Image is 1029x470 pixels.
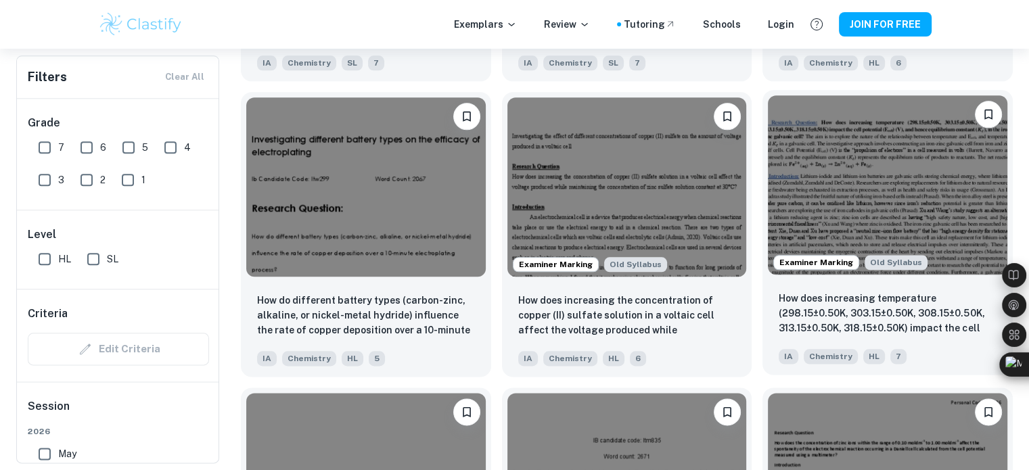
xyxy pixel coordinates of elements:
[714,103,741,130] button: Please log in to bookmark exemplars
[257,351,277,366] span: IA
[630,351,646,366] span: 6
[100,140,106,155] span: 6
[142,140,148,155] span: 5
[369,351,385,366] span: 5
[629,55,645,70] span: 7
[107,252,118,266] span: SL
[804,55,858,70] span: Chemistry
[975,398,1002,425] button: Please log in to bookmark exemplars
[141,172,145,187] span: 1
[502,92,752,377] a: Examiner MarkingStarting from the May 2025 session, the Chemistry IA requirements have changed. I...
[839,12,932,37] button: JOIN FOR FREE
[890,55,907,70] span: 6
[342,55,363,70] span: SL
[603,351,624,366] span: HL
[603,55,624,70] span: SL
[865,255,928,270] span: Old Syllabus
[58,140,64,155] span: 7
[768,95,1007,275] img: Chemistry IA example thumbnail: How does increasing temperature (298.15±
[543,351,597,366] span: Chemistry
[28,306,68,322] h6: Criteria
[604,257,667,272] span: Old Syllabus
[368,55,384,70] span: 7
[257,293,475,339] p: How do different battery types (carbon-zinc, alkaline, or nickel-metal hydride) influence the rat...
[865,255,928,270] div: Starting from the May 2025 session, the Chemistry IA requirements have changed. It's OK to refer ...
[779,55,798,70] span: IA
[544,17,590,32] p: Review
[507,97,747,277] img: Chemistry IA example thumbnail: How does increasing the concentration of
[58,252,71,266] span: HL
[513,258,598,271] span: Examiner Marking
[804,349,858,364] span: Chemistry
[282,55,336,70] span: Chemistry
[241,92,491,377] a: Please log in to bookmark exemplarsHow do different battery types (carbon-zinc, alkaline, or nick...
[28,115,209,131] h6: Grade
[624,17,676,32] a: Tutoring
[453,103,480,130] button: Please log in to bookmark exemplars
[100,172,106,187] span: 2
[184,140,191,155] span: 4
[518,351,538,366] span: IA
[604,257,667,272] div: Starting from the May 2025 session, the Chemistry IA requirements have changed. It's OK to refer ...
[518,293,736,339] p: How does increasing the concentration of copper (II) sulfate solution in a voltaic cell affect th...
[58,172,64,187] span: 3
[768,17,794,32] a: Login
[246,97,486,277] img: Chemistry IA example thumbnail: How do different battery types (carbon-z
[28,227,209,243] h6: Level
[453,398,480,425] button: Please log in to bookmark exemplars
[518,55,538,70] span: IA
[779,291,997,337] p: How does increasing temperature (298.15±0.50K, 303.15±0.50K, 308.15±0.50K, 313.15±0.50K, 318.15±0...
[257,55,277,70] span: IA
[863,349,885,364] span: HL
[454,17,517,32] p: Exemplars
[890,349,907,364] span: 7
[28,333,209,365] div: Criteria filters are unavailable when searching by topic
[58,446,76,461] span: May
[714,398,741,425] button: Please log in to bookmark exemplars
[342,351,363,366] span: HL
[28,425,209,438] span: 2026
[779,349,798,364] span: IA
[975,101,1002,128] button: Please log in to bookmark exemplars
[28,68,67,87] h6: Filters
[805,13,828,36] button: Help and Feedback
[863,55,885,70] span: HL
[774,256,859,268] span: Examiner Marking
[282,351,336,366] span: Chemistry
[28,398,209,425] h6: Session
[98,11,184,38] img: Clastify logo
[703,17,741,32] a: Schools
[543,55,597,70] span: Chemistry
[762,92,1013,377] a: Examiner MarkingStarting from the May 2025 session, the Chemistry IA requirements have changed. I...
